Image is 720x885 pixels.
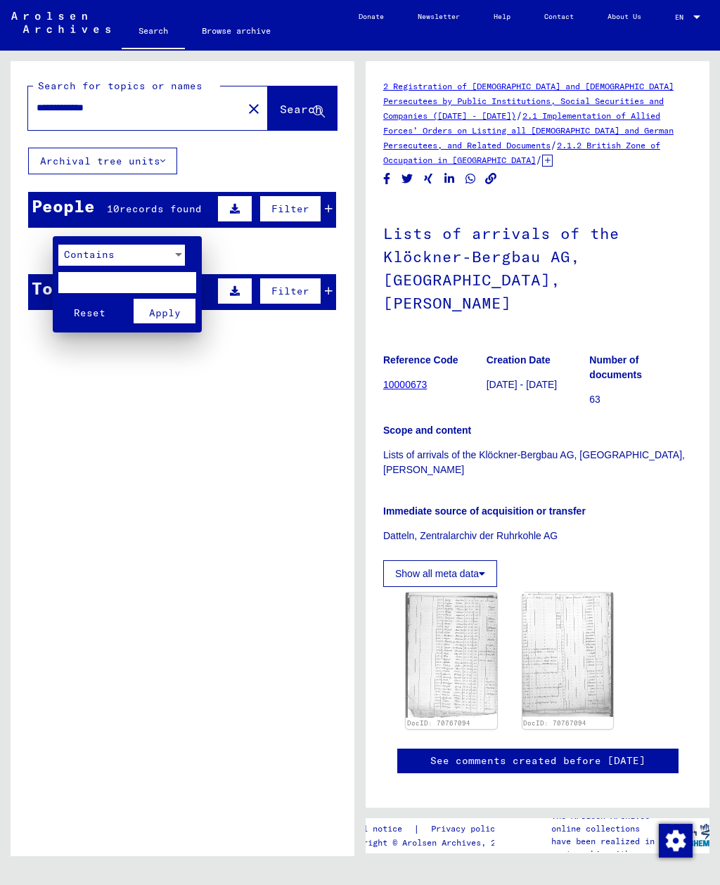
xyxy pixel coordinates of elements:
[659,824,693,858] img: Zustimmung ändern
[58,299,120,323] button: Reset
[148,306,180,319] span: Apply
[64,248,115,261] span: Contains
[134,299,195,323] button: Apply
[73,306,105,319] span: Reset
